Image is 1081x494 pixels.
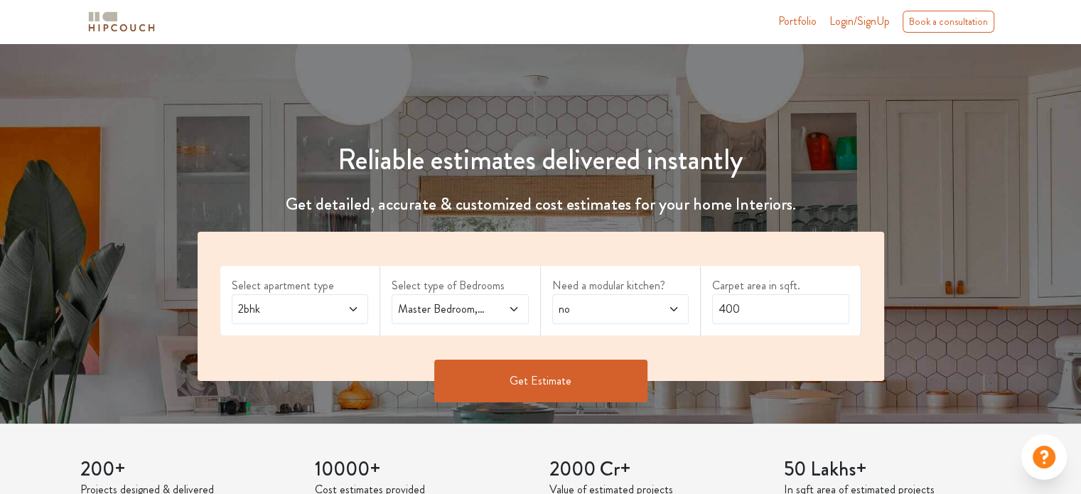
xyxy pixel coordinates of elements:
h3: 10000+ [315,458,532,482]
span: no [556,301,649,318]
span: logo-horizontal.svg [86,6,157,38]
span: Login/SignUp [829,13,890,29]
h3: 200+ [80,458,298,482]
label: Select apartment type [232,277,369,294]
div: Book a consultation [903,11,994,33]
button: Get Estimate [434,360,647,402]
h3: 2000 Cr+ [549,458,767,482]
label: Need a modular kitchen? [552,277,689,294]
span: Master Bedroom,Home Office Study [395,301,488,318]
h3: 50 Lakhs+ [784,458,1001,482]
label: Carpet area in sqft. [712,277,849,294]
span: 2bhk [235,301,328,318]
h4: Get detailed, accurate & customized cost estimates for your home Interiors. [189,194,893,215]
h1: Reliable estimates delivered instantly [189,143,893,177]
label: Select type of Bedrooms [392,277,529,294]
input: Enter area sqft [712,294,849,324]
img: logo-horizontal.svg [86,9,157,34]
a: Portfolio [778,13,817,30]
